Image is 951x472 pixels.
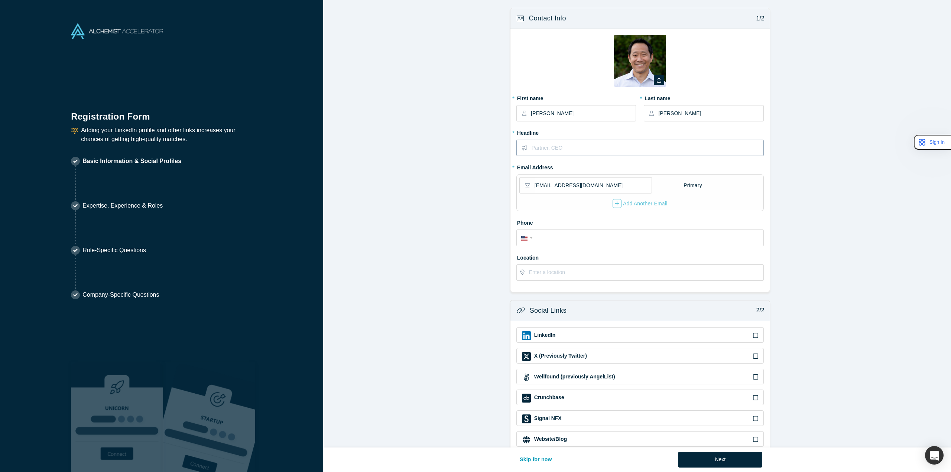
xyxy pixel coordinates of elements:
img: Crunchbase icon [522,394,531,403]
div: Add Another Email [613,199,668,208]
input: Enter a location [529,265,763,280]
img: LinkedIn icon [522,331,531,340]
label: X (Previously Twitter) [533,352,587,360]
label: Wellfound (previously AngelList) [533,373,615,381]
img: Alchemist Accelerator Logo [71,23,163,39]
h3: Social Links [530,306,567,316]
div: Signal NFX iconSignal NFX [516,410,764,426]
img: Profile user default [614,35,666,87]
img: Prism AI [163,362,255,472]
h3: Contact Info [529,13,566,23]
img: X (Previously Twitter) icon [522,352,531,361]
p: Role-Specific Questions [82,246,146,255]
div: Website/Blog iconWebsite/Blog [516,431,764,447]
p: Expertise, Experience & Roles [82,201,163,210]
div: Primary [683,179,702,192]
div: LinkedIn iconLinkedIn [516,327,764,343]
label: Phone [516,217,764,227]
p: Basic Information & Social Profiles [82,157,181,166]
img: Robust Technologies [71,362,163,472]
button: Add Another Email [612,199,668,208]
label: Website/Blog [533,435,567,443]
p: Adding your LinkedIn profile and other links increases your chances of getting high-quality matches. [81,126,252,144]
label: Headline [516,127,764,137]
img: Signal NFX icon [522,414,531,423]
p: Company-Specific Questions [82,290,159,299]
p: 2/2 [752,306,765,315]
div: Wellfound (previously AngelList) iconWellfound (previously AngelList) [516,369,764,384]
label: Location [516,251,764,262]
div: Crunchbase iconCrunchbase [516,390,764,405]
img: Wellfound (previously AngelList) icon [522,373,531,382]
label: First name [516,92,636,102]
p: 1/2 [752,14,765,23]
h1: Registration Form [71,102,252,123]
label: Email Address [516,161,553,172]
input: Partner, CEO [532,140,763,156]
label: Signal NFX [533,414,562,422]
div: X (Previously Twitter) iconX (Previously Twitter) [516,348,764,364]
label: Last name [644,92,763,102]
button: Skip for now [512,452,560,468]
label: LinkedIn [533,331,556,339]
label: Crunchbase [533,394,564,401]
button: Next [678,452,762,468]
img: Website/Blog icon [522,435,531,444]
